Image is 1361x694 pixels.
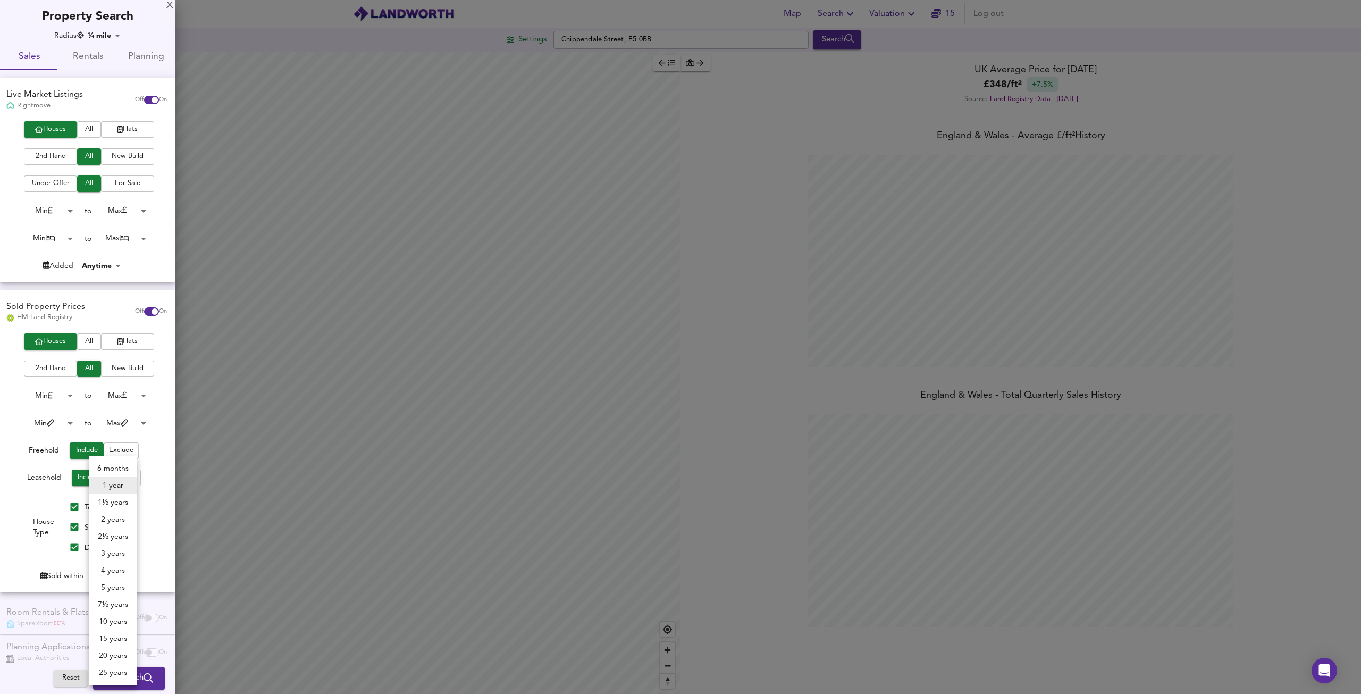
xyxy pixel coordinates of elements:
li: 15 years [89,630,137,647]
li: 1 year [89,477,137,494]
div: Open Intercom Messenger [1312,658,1337,683]
li: 5 years [89,579,137,596]
li: 10 years [89,613,137,630]
li: 2½ years [89,528,137,545]
li: 25 years [89,664,137,681]
li: 20 years [89,647,137,664]
li: 2 years [89,511,137,528]
li: 1½ years [89,494,137,511]
li: 3 years [89,545,137,562]
li: 4 years [89,562,137,579]
li: 7½ years [89,596,137,613]
li: 6 months [89,460,137,477]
